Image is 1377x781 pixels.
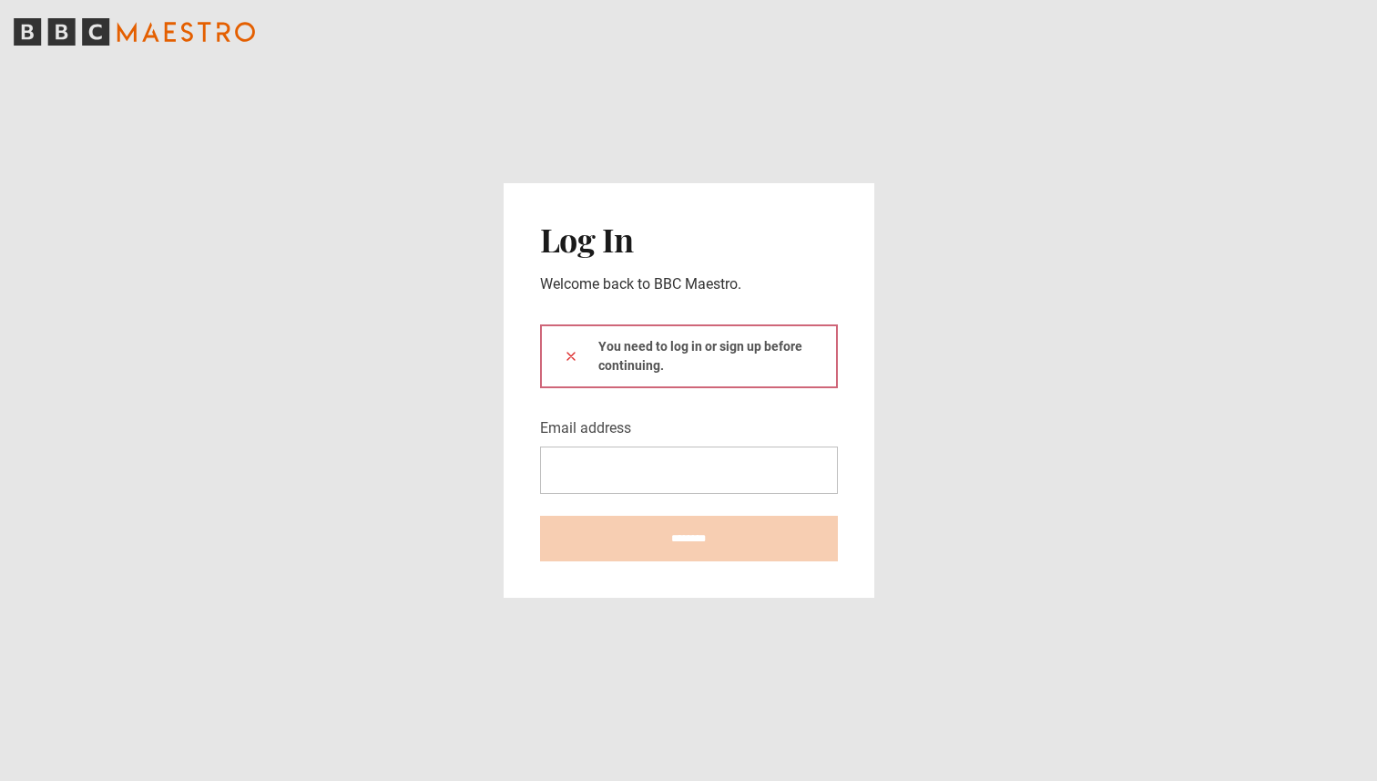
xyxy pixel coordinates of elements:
[540,220,838,258] h2: Log In
[14,18,255,46] svg: BBC Maestro
[540,324,838,388] div: You need to log in or sign up before continuing.
[540,417,631,439] label: Email address
[540,273,838,295] p: Welcome back to BBC Maestro.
